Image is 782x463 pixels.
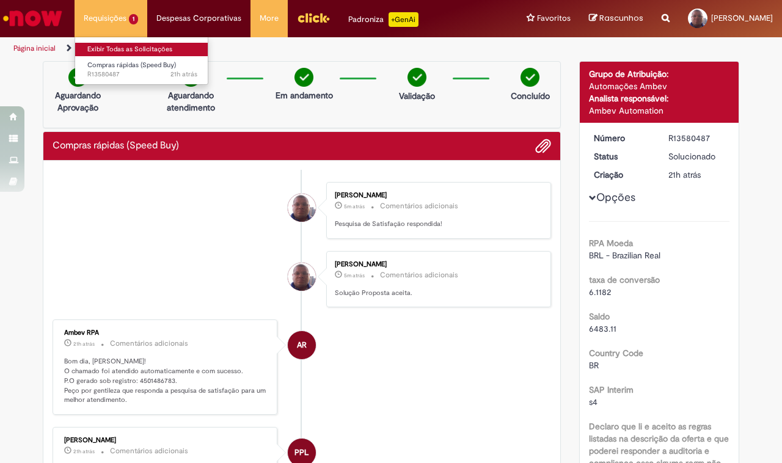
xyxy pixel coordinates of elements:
[170,70,197,79] span: 21h atrás
[589,104,730,117] div: Ambev Automation
[64,357,268,405] p: Bom dia, [PERSON_NAME]! O chamado foi atendido automaticamente e com sucesso. P.O gerado sob regi...
[535,138,551,154] button: Adicionar anexos
[585,169,660,181] dt: Criação
[64,437,268,444] div: [PERSON_NAME]
[156,12,241,24] span: Despesas Corporativas
[1,6,64,31] img: ServiceNow
[75,37,208,85] ul: Requisições
[344,203,365,210] span: 5m atrás
[589,274,660,285] b: taxa de conversão
[297,330,307,360] span: AR
[276,89,333,101] p: Em andamento
[521,68,539,87] img: check-circle-green.png
[9,37,512,60] ul: Trilhas de página
[589,80,730,92] div: Automações Ambev
[589,311,610,322] b: Saldo
[288,194,316,222] div: Delson Francisco De Sousa
[399,90,435,102] p: Validação
[589,384,634,395] b: SAP Interim
[84,12,126,24] span: Requisições
[589,238,633,249] b: RPA Moeda
[585,150,660,162] dt: Status
[87,70,197,79] span: R13580487
[75,43,210,56] a: Exibir Todas as Solicitações
[380,201,458,211] small: Comentários adicionais
[129,14,138,24] span: 1
[73,448,95,455] time: 30/09/2025 10:36:37
[344,272,365,279] span: 5m atrás
[260,12,279,24] span: More
[73,448,95,455] span: 21h atrás
[668,169,701,180] time: 30/09/2025 10:31:18
[668,150,725,162] div: Solucionado
[589,68,730,80] div: Grupo de Atribuição:
[64,329,268,337] div: Ambev RPA
[589,13,643,24] a: Rascunhos
[288,331,316,359] div: Ambev RPA
[13,43,56,53] a: Página inicial
[589,286,611,297] span: 6.1182
[389,12,418,27] p: +GenAi
[53,140,179,151] h2: Compras rápidas (Speed Buy) Histórico de tíquete
[589,396,597,407] span: s4
[348,12,418,27] div: Padroniza
[73,340,95,348] span: 21h atrás
[589,92,730,104] div: Analista responsável:
[711,13,773,23] span: [PERSON_NAME]
[589,360,599,371] span: BR
[170,70,197,79] time: 30/09/2025 10:31:19
[344,272,365,279] time: 01/10/2025 07:53:40
[161,89,221,114] p: Aguardando atendimento
[589,323,616,334] span: 6483.11
[511,90,550,102] p: Concluído
[68,68,87,87] img: check-circle-green.png
[585,132,660,144] dt: Número
[344,203,365,210] time: 01/10/2025 07:53:48
[335,288,538,298] p: Solução Proposta aceita.
[589,250,660,261] span: BRL - Brazilian Real
[380,270,458,280] small: Comentários adicionais
[668,169,701,180] span: 21h atrás
[297,9,330,27] img: click_logo_yellow_360x200.png
[589,348,643,359] b: Country Code
[75,59,210,81] a: Aberto R13580487 : Compras rápidas (Speed Buy)
[110,446,188,456] small: Comentários adicionais
[87,60,176,70] span: Compras rápidas (Speed Buy)
[335,192,538,199] div: [PERSON_NAME]
[668,169,725,181] div: 30/09/2025 10:31:18
[537,12,571,24] span: Favoritos
[294,68,313,87] img: check-circle-green.png
[73,340,95,348] time: 30/09/2025 10:55:23
[335,219,538,229] p: Pesquisa de Satisfação respondida!
[668,132,725,144] div: R13580487
[407,68,426,87] img: check-circle-green.png
[335,261,538,268] div: [PERSON_NAME]
[288,263,316,291] div: Delson Francisco De Sousa
[599,12,643,24] span: Rascunhos
[110,338,188,349] small: Comentários adicionais
[48,89,108,114] p: Aguardando Aprovação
